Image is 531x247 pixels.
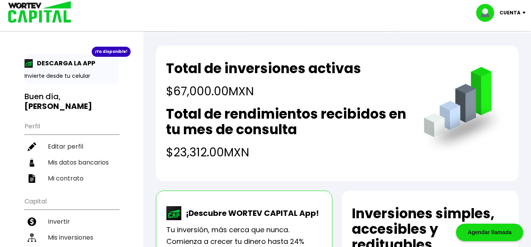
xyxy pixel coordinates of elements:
img: grafica.516fef24.png [420,67,508,155]
img: wortev-capital-app-icon [166,206,182,220]
h4: $67,000.00 MXN [166,82,361,100]
p: Invierte desde tu celular [24,72,119,80]
img: icon-down [521,12,531,14]
a: Mis inversiones [24,229,119,245]
a: Editar perfil [24,138,119,154]
h2: Total de inversiones activas [166,61,361,76]
img: datos-icon.10cf9172.svg [28,158,36,167]
p: ¡Descubre WORTEV CAPITAL App! [182,207,319,219]
img: app-icon [24,59,33,68]
div: Agendar llamada [456,224,523,241]
a: Mi contrato [24,170,119,186]
h4: $23,312.00 MXN [166,144,408,161]
ul: Perfil [24,117,119,186]
img: inversiones-icon.6695dc30.svg [28,233,36,242]
a: Mis datos bancarios [24,154,119,170]
h2: Total de rendimientos recibidos en tu mes de consulta [166,106,408,137]
img: profile-image [476,4,500,22]
b: [PERSON_NAME] [24,101,92,112]
p: DESCARGA LA APP [33,58,95,68]
img: editar-icon.952d3147.svg [28,142,36,151]
p: Cuenta [500,7,521,19]
img: contrato-icon.f2db500c.svg [28,174,36,183]
img: invertir-icon.b3b967d7.svg [28,217,36,226]
div: ¡Ya disponible! [92,47,131,57]
h3: Buen día, [24,92,119,111]
a: Invertir [24,214,119,229]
